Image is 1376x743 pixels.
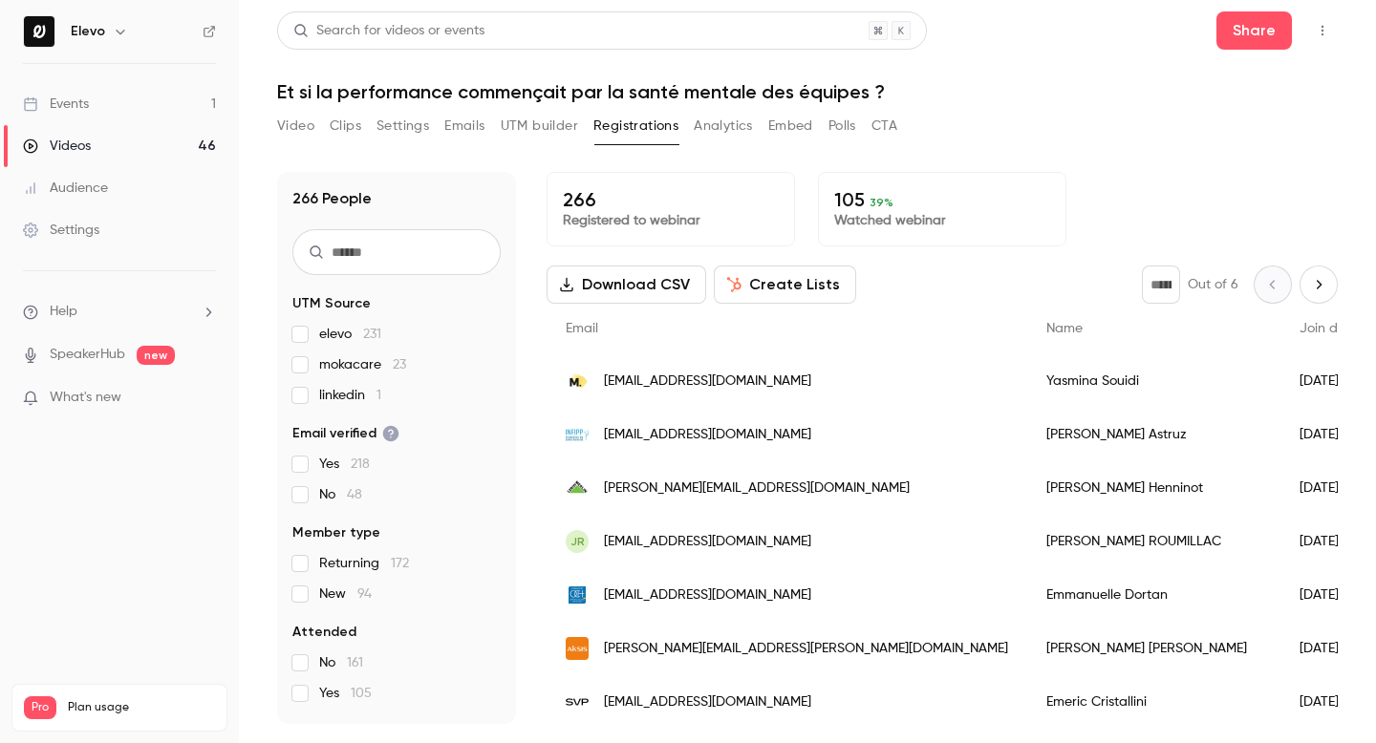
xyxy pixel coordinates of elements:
span: linkedin [319,386,381,405]
span: Email verified [292,424,399,443]
span: [EMAIL_ADDRESS][DOMAIN_NAME] [604,585,811,605]
span: Returning [319,554,409,573]
img: infipp.com [566,423,589,446]
div: [PERSON_NAME] Astruz [1027,408,1280,461]
img: svp.com [566,690,589,713]
span: New [319,584,372,604]
span: 172 [391,557,409,570]
p: 105 [834,188,1050,211]
span: JR [570,533,585,550]
p: Registered to webinar [563,211,779,230]
div: Settings [23,221,99,240]
span: 94 [357,587,372,601]
span: 39 % [870,196,893,209]
span: Member type [292,523,380,542]
span: 105 [351,687,372,700]
span: Email [566,322,598,335]
button: Download CSV [547,265,706,304]
button: Embed [768,111,813,141]
button: Top Bar Actions [1307,15,1338,46]
button: Analytics [694,111,753,141]
div: Emeric Cristallini [1027,675,1280,729]
span: No [319,485,362,504]
img: och.fr [566,584,589,606]
img: leroymerlin.fr [566,477,589,499]
span: elevo [319,325,381,344]
span: 23 [393,358,406,371]
div: Videos [23,137,91,156]
iframe: Noticeable Trigger [193,390,216,407]
span: Attended [292,623,356,642]
button: UTM builder [501,111,578,141]
span: [EMAIL_ADDRESS][DOMAIN_NAME] [604,425,811,445]
span: 231 [363,328,381,341]
button: Emails [444,111,484,141]
p: 266 [563,188,779,211]
span: No [319,653,363,672]
div: [PERSON_NAME] ROUMILLAC [1027,515,1280,568]
button: Next page [1300,265,1338,304]
div: Search for videos or events [293,21,484,41]
span: Plan usage [68,700,215,715]
span: 161 [347,656,363,669]
img: aksis.fr [566,637,589,660]
span: 48 [347,488,362,501]
span: [PERSON_NAME][EMAIL_ADDRESS][PERSON_NAME][DOMAIN_NAME] [604,639,1008,659]
span: [EMAIL_ADDRESS][DOMAIN_NAME] [604,371,811,392]
div: Audience [23,179,108,198]
span: [PERSON_NAME][EMAIL_ADDRESS][DOMAIN_NAME] [604,478,910,499]
button: Clips [330,111,361,141]
li: help-dropdown-opener [23,302,216,322]
span: mokacare [319,355,406,374]
button: Share [1216,11,1292,50]
button: Create Lists [714,265,856,304]
span: [EMAIL_ADDRESS][DOMAIN_NAME] [604,692,811,712]
h6: Elevo [71,22,105,41]
img: Elevo [24,16,54,47]
span: Join date [1300,322,1359,335]
span: UTM Source [292,294,371,313]
button: Registrations [593,111,678,141]
button: Video [277,111,314,141]
h1: Et si la performance commençait par la santé mentale des équipes ? [277,80,1338,103]
img: moka.care [566,370,589,393]
span: 1 [376,389,381,402]
h1: 266 People [292,187,372,210]
span: Yes [319,455,370,474]
span: Pro [24,696,56,719]
div: Emmanuelle Dortan [1027,568,1280,622]
a: SpeakerHub [50,345,125,365]
button: Settings [376,111,429,141]
p: Watched webinar [834,211,1050,230]
div: Yasmina Souidi [1027,354,1280,408]
div: [PERSON_NAME] [PERSON_NAME] [1027,622,1280,675]
div: [PERSON_NAME] Henninot [1027,461,1280,515]
span: new [137,346,175,365]
span: What's new [50,388,121,408]
span: Help [50,302,77,322]
span: [EMAIL_ADDRESS][DOMAIN_NAME] [604,532,811,552]
span: Yes [319,684,372,703]
span: Views [292,722,330,741]
p: Out of 6 [1188,275,1238,294]
div: Events [23,95,89,114]
span: Name [1046,322,1083,335]
button: Polls [828,111,856,141]
span: 218 [351,457,370,471]
button: CTA [871,111,897,141]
